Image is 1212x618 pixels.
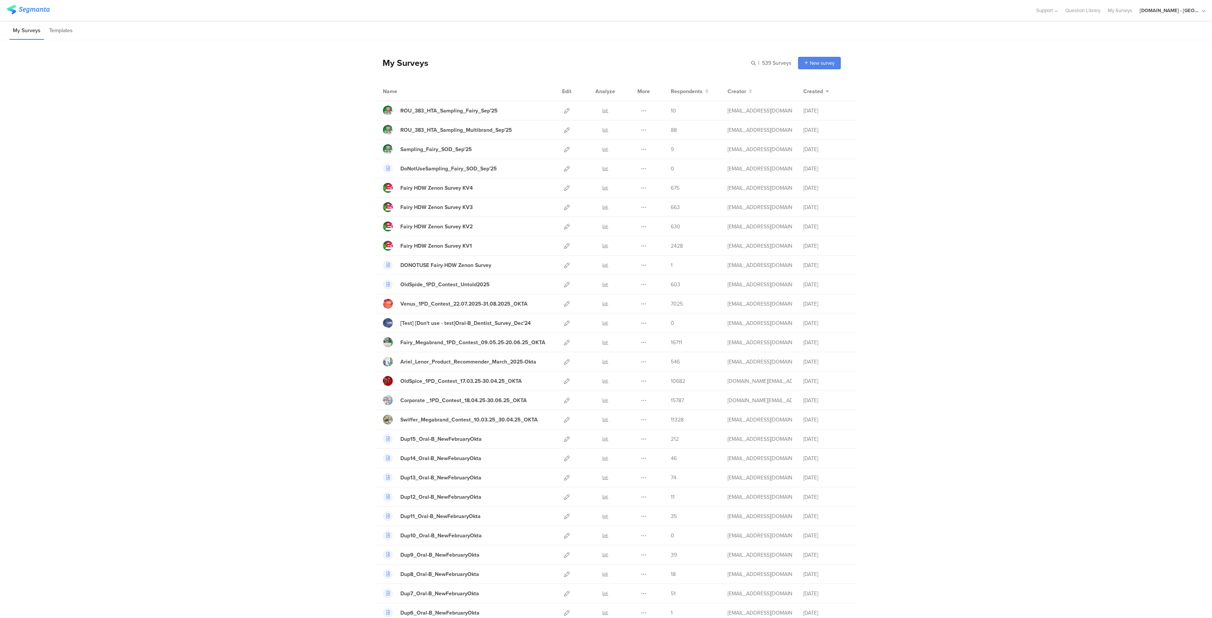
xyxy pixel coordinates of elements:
span: 11 [671,493,675,501]
span: 630 [671,223,680,231]
div: DoNotUseSampling_Fairy_SOD_Sep'25 [400,165,497,173]
div: [DATE] [803,474,849,482]
div: [DATE] [803,590,849,598]
div: [DATE] [803,126,849,134]
div: stavrositu.m@pg.com [728,454,792,462]
div: [Test] [Don't use - test]Oral-B_Dentist_Survey_Dec'24 [400,319,531,327]
img: segmanta logo [7,5,50,14]
div: Swiffer_Megabrand_Contest_10.03.25_30.04.25_OKTA [400,416,538,424]
span: 7025 [671,300,683,308]
div: Fairy HDW Zenon Survey KV2 [400,223,473,231]
div: Edit [559,82,575,101]
span: 46 [671,454,677,462]
div: [DATE] [803,319,849,327]
div: Name [383,87,428,95]
div: [DATE] [803,454,849,462]
span: Respondents [671,87,703,95]
span: Created [803,87,823,95]
span: 1 [671,609,673,617]
div: Fairy HDW Zenon Survey KV3 [400,203,473,211]
div: bruma.lb@pg.com [728,377,792,385]
div: [DATE] [803,203,849,211]
span: 663 [671,203,680,211]
a: Venus_1PD_Contest_22.07.2025-31.08.2025_OKTA [383,299,528,309]
div: stavrositu.m@pg.com [728,590,792,598]
div: [DATE] [803,107,849,115]
div: [DATE] [803,551,849,559]
div: [DATE] [803,416,849,424]
li: Templates [46,22,76,40]
div: Dup11_Oral-B_NewFebruaryOkta [400,512,481,520]
div: OldSpide_1PD_Contest_Untold2025 [400,281,490,289]
span: 2428 [671,242,683,250]
div: Dup10_Oral-B_NewFebruaryOkta [400,532,482,540]
div: [DATE] [803,300,849,308]
div: gheorghe.a.4@pg.com [728,203,792,211]
div: [DATE] [803,281,849,289]
span: 10 [671,107,676,115]
a: Fairy HDW Zenon Survey KV1 [383,241,472,251]
div: stavrositu.m@pg.com [728,493,792,501]
div: Ariel_Lenor_Product_Recommender_March_2025-Okta [400,358,536,366]
span: 0 [671,319,674,327]
a: Dup11_Oral-B_NewFebruaryOkta [383,511,481,521]
a: ROU_383_HTA_Sampling_Multibrand_Sep'25 [383,125,512,135]
div: [DATE] [803,358,849,366]
div: gheorghe.a.4@pg.com [728,242,792,250]
div: betbeder.mb@pg.com [728,319,792,327]
div: OldSpice_1PD_Contest_17.03.25-30.04.25_OKTA [400,377,522,385]
div: [DATE] [803,165,849,173]
div: ROU_383_HTA_Sampling_Multibrand_Sep'25 [400,126,512,134]
a: Fairy HDW Zenon Survey KV4 [383,183,473,193]
div: Fairy HDW Zenon Survey KV4 [400,184,473,192]
div: stavrositu.m@pg.com [728,570,792,578]
span: Creator [728,87,746,95]
div: [DATE] [803,532,849,540]
span: 603 [671,281,680,289]
li: My Surveys [9,22,44,40]
a: OldSpide_1PD_Contest_Untold2025 [383,279,490,289]
a: Dup8_Oral-B_NewFebruaryOkta [383,569,479,579]
a: Swiffer_Megabrand_Contest_10.03.25_30.04.25_OKTA [383,415,538,424]
div: Fairy_Megabrand_1PD_Contest_09.05.25-20.06.25_OKTA [400,339,545,346]
a: Dup15_Oral-B_NewFebruaryOkta [383,434,482,444]
span: 51 [671,590,676,598]
a: Fairy_Megabrand_1PD_Contest_09.05.25-20.06.25_OKTA [383,337,545,347]
div: [DATE] [803,242,849,250]
div: stavrositu.m@pg.com [728,512,792,520]
span: New survey [810,59,834,67]
div: [DATE] [803,493,849,501]
a: Ariel_Lenor_Product_Recommender_March_2025-Okta [383,357,536,367]
button: Created [803,87,829,95]
div: [DATE] [803,377,849,385]
div: DONOTUSE Fairy HDW Zenon Survey [400,261,491,269]
div: betbeder.mb@pg.com [728,358,792,366]
a: Sampling_Fairy_SOD_Sep'25 [383,144,472,154]
div: Dup12_Oral-B_NewFebruaryOkta [400,493,481,501]
div: gheorghe.a.4@pg.com [728,107,792,115]
a: Fairy HDW Zenon Survey KV3 [383,202,473,212]
div: [DATE] [803,184,849,192]
span: 1 [671,261,673,269]
div: Dup13_Oral-B_NewFebruaryOkta [400,474,481,482]
button: Respondents [671,87,709,95]
span: 11328 [671,416,684,424]
a: OldSpice_1PD_Contest_17.03.25-30.04.25_OKTA [383,376,522,386]
span: 0 [671,532,674,540]
div: jansson.cj@pg.com [728,416,792,424]
div: bruma.lb@pg.com [728,396,792,404]
a: Dup7_Oral-B_NewFebruaryOkta [383,588,479,598]
span: 15787 [671,396,684,404]
span: 18 [671,570,676,578]
div: gheorghe.a.4@pg.com [728,184,792,192]
div: [DATE] [803,339,849,346]
div: [DATE] [803,396,849,404]
span: 675 [671,184,679,192]
div: jansson.cj@pg.com [728,339,792,346]
div: Dup9_Oral-B_NewFebruaryOkta [400,551,479,559]
div: [DATE] [803,435,849,443]
a: ROU_383_HTA_Sampling_Fairy_Sep'25 [383,106,498,115]
span: 16711 [671,339,682,346]
div: stavrositu.m@pg.com [728,474,792,482]
span: 546 [671,358,680,366]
